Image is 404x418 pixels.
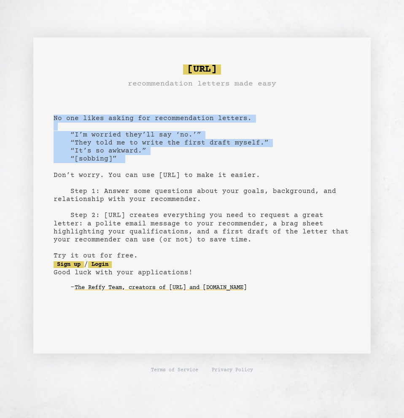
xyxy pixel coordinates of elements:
[151,367,198,374] a: Terms of Service
[70,284,350,292] div: -
[128,78,276,90] h3: recommendation letters made easy
[183,64,221,75] span: [URL]
[88,261,112,268] a: Login
[75,281,247,295] a: The Reffy Team, creators of [URL] and [DOMAIN_NAME]
[54,61,350,308] pre: No one likes asking for recommendation letters. “I’m worried they’ll say ‘no.’” “They told me to ...
[54,261,84,268] a: Sign up
[212,367,253,374] a: Privacy Policy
